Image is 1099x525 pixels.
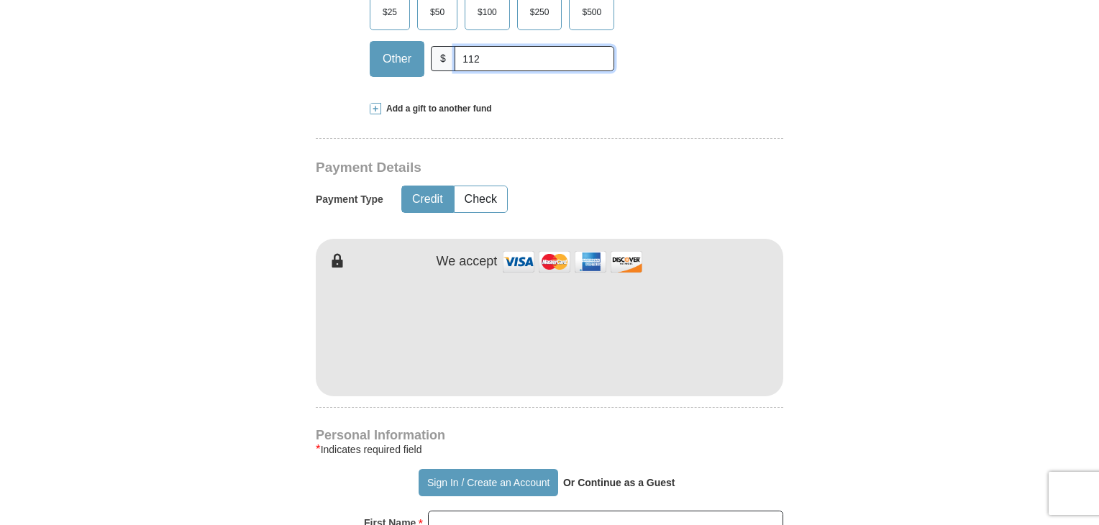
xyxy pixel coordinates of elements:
button: Sign In / Create an Account [419,469,557,496]
span: Other [375,48,419,70]
span: $ [431,46,455,71]
span: Add a gift to another fund [381,103,492,115]
button: Credit [402,186,453,213]
span: $50 [423,1,452,23]
span: $100 [470,1,504,23]
h5: Payment Type [316,193,383,206]
h4: We accept [437,254,498,270]
div: Indicates required field [316,441,783,458]
strong: Or Continue as a Guest [563,477,675,488]
span: $250 [523,1,557,23]
input: Other Amount [455,46,614,71]
img: credit cards accepted [501,246,644,277]
button: Check [455,186,507,213]
h4: Personal Information [316,429,783,441]
h3: Payment Details [316,160,683,176]
span: $25 [375,1,404,23]
span: $500 [575,1,608,23]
